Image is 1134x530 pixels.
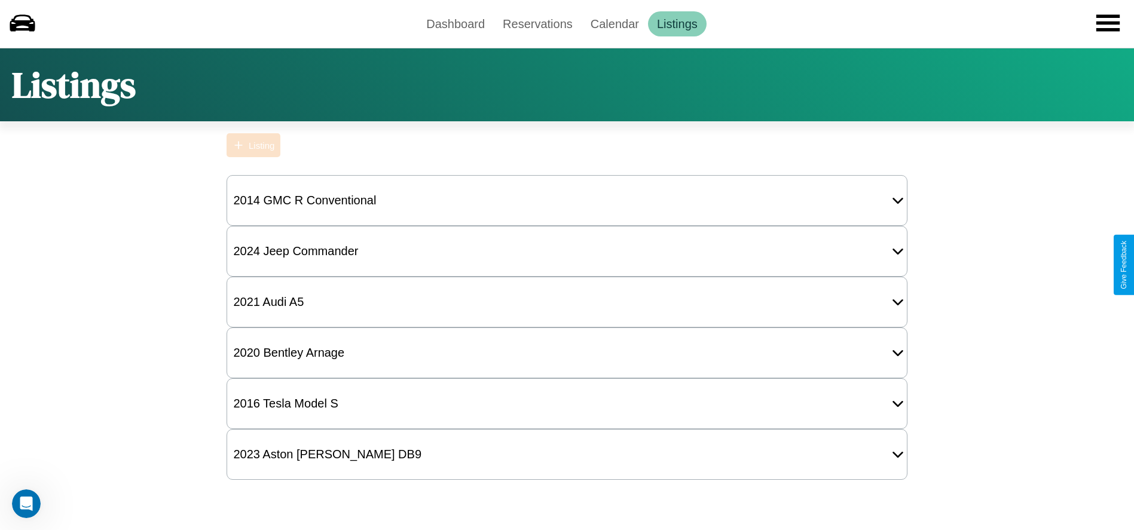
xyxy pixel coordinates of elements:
[227,391,344,416] div: 2016 Tesla Model S
[249,140,274,151] div: Listing
[227,238,364,264] div: 2024 Jeep Commander
[12,489,41,518] iframe: Intercom live chat
[417,11,494,36] a: Dashboard
[648,11,707,36] a: Listings
[1120,241,1128,289] div: Give Feedback
[582,11,648,36] a: Calendar
[227,340,350,366] div: 2020 Bentley Arnage
[12,60,136,109] h1: Listings
[227,188,382,213] div: 2014 GMC R Conventional
[227,289,310,315] div: 2021 Audi A5
[227,442,427,467] div: 2023 Aston [PERSON_NAME] DB9
[227,133,280,157] button: Listing
[494,11,582,36] a: Reservations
